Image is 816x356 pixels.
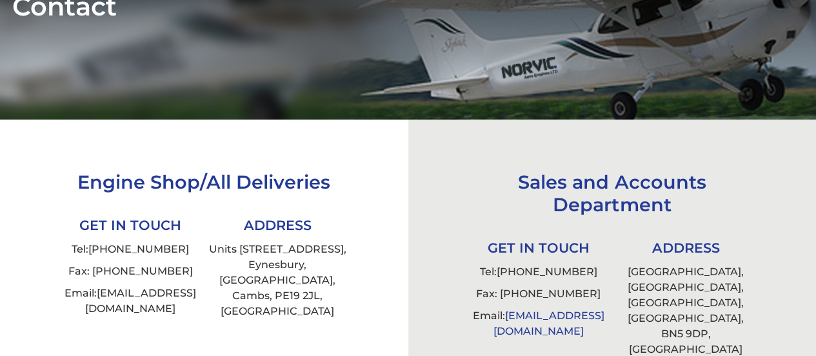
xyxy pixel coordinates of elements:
[465,305,612,342] li: Email:
[85,287,196,315] a: [EMAIL_ADDRESS][DOMAIN_NAME]
[204,238,351,322] li: Units [STREET_ADDRESS], Eynesbury, [GEOGRAPHIC_DATA], Cambs, PE19 2JL, [GEOGRAPHIC_DATA]
[204,212,351,238] li: ADDRESS
[465,235,612,261] li: GET IN TOUCH
[57,282,204,320] li: Email:
[497,266,597,278] a: [PHONE_NUMBER]
[88,243,189,255] a: [PHONE_NUMBER]
[465,283,612,305] li: Fax: [PHONE_NUMBER]
[612,235,759,261] li: ADDRESS
[465,171,759,216] h3: Sales and Accounts Department
[57,171,351,193] h3: Engine Shop/All Deliveries
[57,238,204,260] li: Tel:
[57,212,204,238] li: GET IN TOUCH
[57,260,204,282] li: Fax: [PHONE_NUMBER]
[493,309,604,337] a: [EMAIL_ADDRESS][DOMAIN_NAME]
[465,261,612,283] li: Tel:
